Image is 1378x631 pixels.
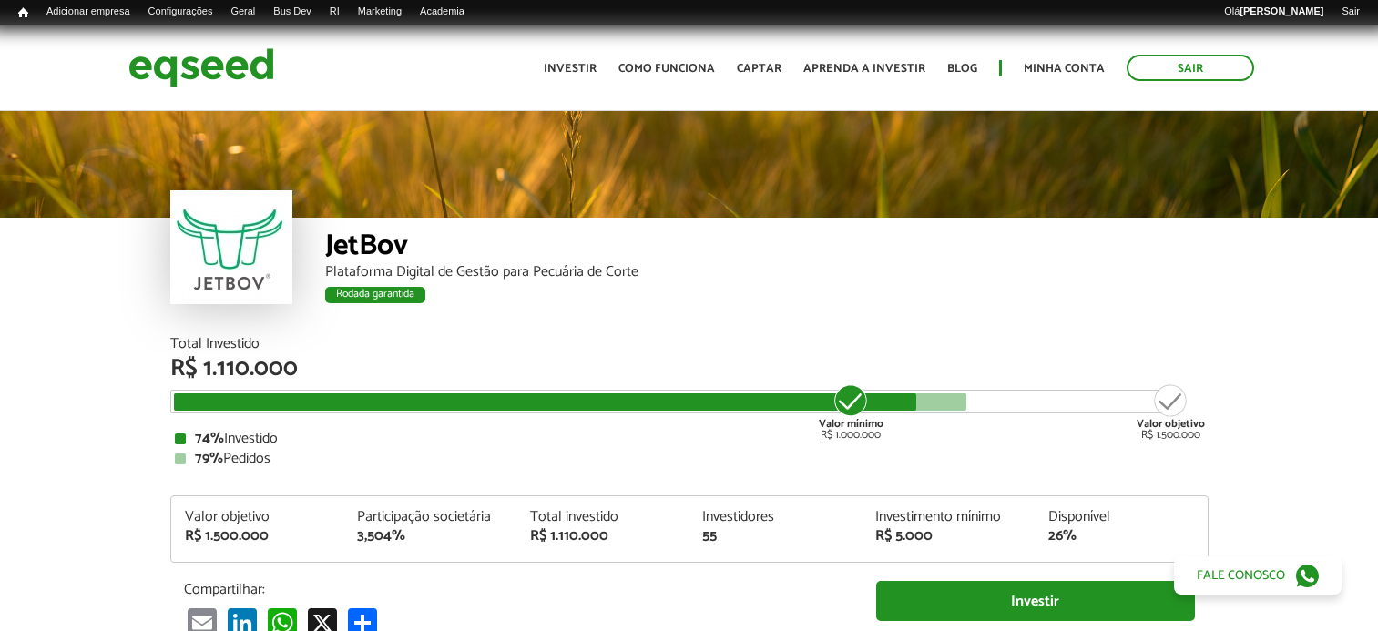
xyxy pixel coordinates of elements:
div: R$ 1.000.000 [817,382,885,441]
div: 3,504% [357,529,503,544]
a: Minha conta [1024,63,1105,75]
div: R$ 1.110.000 [530,529,676,544]
div: Investimento mínimo [875,510,1021,524]
a: Blog [947,63,977,75]
a: Adicionar empresa [37,5,139,19]
a: Geral [221,5,264,19]
div: Rodada garantida [325,287,425,303]
div: 55 [702,529,848,544]
div: R$ 1.500.000 [1137,382,1205,441]
strong: Valor mínimo [819,415,883,433]
a: Captar [737,63,781,75]
a: Início [9,5,37,22]
a: Fale conosco [1174,556,1342,595]
div: Valor objetivo [185,510,331,524]
a: Academia [411,5,474,19]
div: Pedidos [175,452,1204,466]
a: Olá[PERSON_NAME] [1215,5,1332,19]
strong: 79% [195,446,223,471]
a: Bus Dev [264,5,321,19]
div: R$ 1.110.000 [170,357,1209,381]
a: Aprenda a investir [803,63,925,75]
div: 26% [1048,529,1194,544]
strong: Valor objetivo [1137,415,1205,433]
div: Disponível [1048,510,1194,524]
div: JetBov [325,231,1209,265]
div: R$ 1.500.000 [185,529,331,544]
span: Início [18,6,28,19]
img: EqSeed [128,44,274,92]
strong: 74% [195,426,224,451]
a: Configurações [139,5,222,19]
div: Investido [175,432,1204,446]
a: Marketing [349,5,411,19]
a: RI [321,5,349,19]
a: Sair [1332,5,1369,19]
a: Sair [1127,55,1254,81]
a: Investir [876,581,1195,622]
p: Compartilhar: [184,581,849,598]
div: Participação societária [357,510,503,524]
a: Como funciona [618,63,715,75]
div: Total investido [530,510,676,524]
div: Plataforma Digital de Gestão para Pecuária de Corte [325,265,1209,280]
strong: [PERSON_NAME] [1240,5,1323,16]
div: Total Investido [170,337,1209,351]
div: Investidores [702,510,848,524]
div: R$ 5.000 [875,529,1021,544]
a: Investir [544,63,597,75]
